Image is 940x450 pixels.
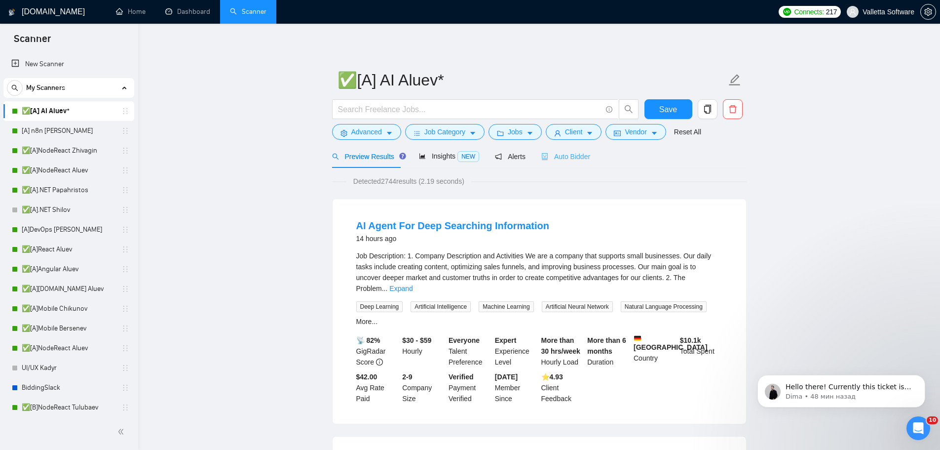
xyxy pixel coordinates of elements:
a: Reset All [674,126,701,137]
span: holder [121,404,129,411]
button: settingAdvancedcaret-down [332,124,401,140]
button: search [619,99,639,119]
span: search [332,153,339,160]
iframe: Intercom notifications сообщение [743,354,940,423]
span: setting [340,129,347,137]
span: Detected 2744 results (2.19 seconds) [346,176,471,187]
a: UI/UX Kadyr [22,358,115,378]
span: info-circle [376,359,383,366]
span: Preview Results [332,153,403,161]
span: caret-down [651,129,658,137]
a: ✅[A]NodeReact Zhivagin [22,141,115,161]
a: searchScanner [230,7,266,16]
b: Expert [495,336,517,344]
span: holder [121,305,129,313]
input: Search Freelance Jobs... [338,103,602,116]
button: folderJobscaret-down [489,124,542,140]
b: More than 30 hrs/week [541,336,580,355]
span: area-chart [419,153,426,160]
b: [GEOGRAPHIC_DATA] [634,335,708,351]
span: holder [121,344,129,352]
span: holder [121,206,129,214]
button: search [7,80,23,96]
span: ... [382,285,388,292]
div: GigRadar Score [354,335,401,368]
div: Avg Rate Paid [354,371,401,404]
div: Country [632,335,678,368]
div: Member Since [493,371,539,404]
a: ✅[A][DOMAIN_NAME] Aluev [22,279,115,299]
a: ✅[A]NodeReact Aluev [22,338,115,358]
a: dashboardDashboard [165,7,210,16]
div: Company Size [400,371,447,404]
span: holder [121,127,129,135]
span: Alerts [495,153,526,161]
div: Job Description: 1. Company Description and Activities We are a company that supports small busin... [356,250,722,294]
span: holder [121,186,129,194]
div: Client Feedback [539,371,586,404]
a: New Scanner [11,54,126,74]
span: Client [565,126,583,137]
b: $ 10.1k [680,336,701,344]
div: 14 hours ago [356,233,550,245]
span: holder [121,325,129,332]
span: Vendor [625,126,646,137]
span: NEW [457,151,479,162]
button: setting [920,4,936,20]
a: ✅[A].NET Papahristos [22,180,115,200]
a: ✅[A]Mobile Bersenev [22,319,115,338]
span: setting [921,8,936,16]
span: holder [121,226,129,234]
b: [DATE] [495,373,518,381]
input: Scanner name... [338,68,726,92]
span: 217 [826,6,837,17]
button: userClientcaret-down [546,124,602,140]
span: holder [121,166,129,174]
span: caret-down [469,129,476,137]
span: Artificial Neural Network [542,301,613,312]
span: caret-down [586,129,593,137]
span: info-circle [606,106,612,113]
span: holder [121,364,129,372]
a: homeHome [116,7,146,16]
span: delete [723,105,742,114]
span: holder [121,107,129,115]
a: More... [356,318,378,326]
span: holder [121,265,129,273]
b: Verified [449,373,474,381]
span: Jobs [508,126,523,137]
span: Save [659,103,677,116]
span: idcard [614,129,621,137]
b: 📡 82% [356,336,380,344]
span: edit [728,74,741,86]
a: setting [920,8,936,16]
span: Auto Bidder [541,153,590,161]
b: ⭐️ 4.93 [541,373,563,381]
img: 🇩🇪 [634,335,641,342]
a: ✅[A] AI Aluev* [22,101,115,121]
button: delete [723,99,743,119]
span: copy [698,105,717,114]
span: bars [414,129,420,137]
span: holder [121,147,129,155]
span: Job Category [424,126,465,137]
span: holder [121,245,129,253]
a: AI Agent For Deep Searching Information [356,220,550,231]
b: $42.00 [356,373,377,381]
b: More than 6 months [587,336,626,355]
a: ✅[A]Mobile Chikunov [22,299,115,319]
span: caret-down [526,129,533,137]
li: New Scanner [3,54,134,74]
button: barsJob Categorycaret-down [405,124,485,140]
div: Talent Preference [447,335,493,368]
span: search [7,84,22,91]
span: user [849,8,856,15]
div: Duration [585,335,632,368]
iframe: Intercom live chat [906,416,930,440]
span: user [554,129,561,137]
div: Tooltip anchor [398,152,407,161]
a: BiddingSlack [22,378,115,398]
span: folder [497,129,504,137]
